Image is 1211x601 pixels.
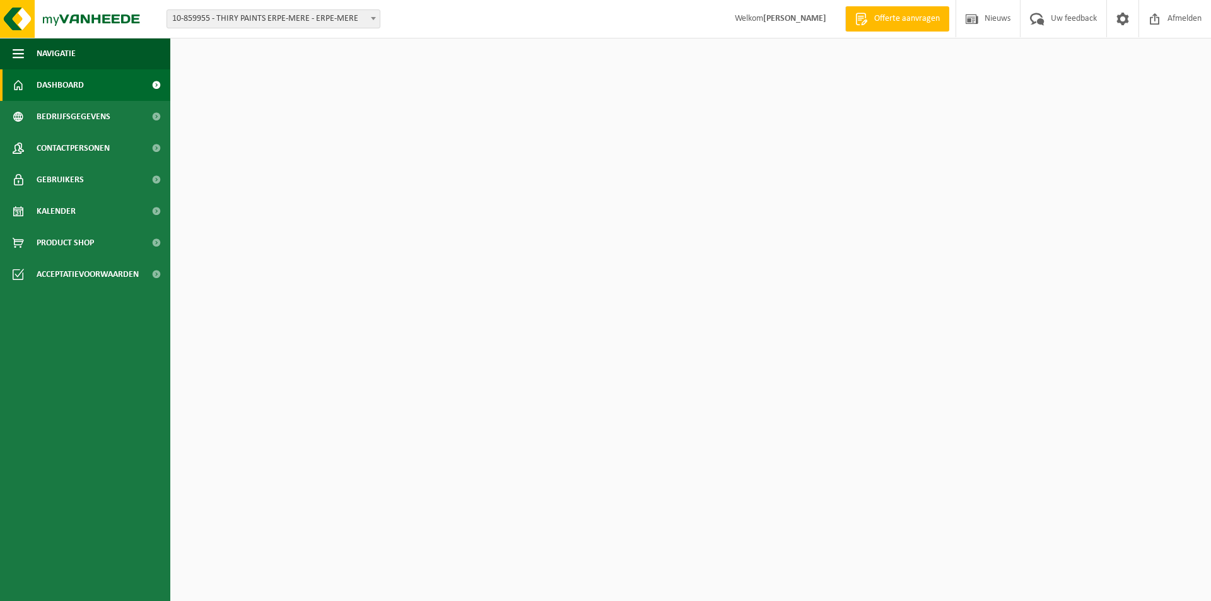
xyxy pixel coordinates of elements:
span: Navigatie [37,38,76,69]
span: Contactpersonen [37,132,110,164]
span: Gebruikers [37,164,84,195]
span: 10-859955 - THIRY PAINTS ERPE-MERE - ERPE-MERE [167,10,380,28]
a: Offerte aanvragen [845,6,949,32]
strong: [PERSON_NAME] [763,14,826,23]
span: Dashboard [37,69,84,101]
span: Kalender [37,195,76,227]
span: Acceptatievoorwaarden [37,259,139,290]
span: Bedrijfsgegevens [37,101,110,132]
span: Product Shop [37,227,94,259]
span: 10-859955 - THIRY PAINTS ERPE-MERE - ERPE-MERE [167,9,380,28]
span: Offerte aanvragen [871,13,943,25]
